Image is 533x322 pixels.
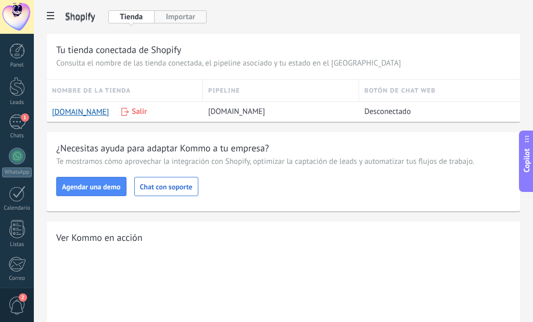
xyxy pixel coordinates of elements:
[2,133,32,139] div: Chats
[21,113,29,122] span: 1
[134,177,198,197] button: Chat con soporte
[2,205,32,212] div: Calendario
[65,6,95,27] h2: Shopify
[56,43,511,56] h3: Tu tienda conectada de Shopify
[52,86,131,96] h3: Nombre de la tienda
[56,58,401,69] span: Consulta el nombre de las tienda conectada, el pipeline asociado y tu estado en el [GEOGRAPHIC_DATA]
[208,107,265,117] span: [DOMAIN_NAME]
[2,99,32,106] div: Leads
[56,141,511,154] h3: ¿Necesitas ayuda para adaptar Kommo a tu empresa?
[140,183,193,190] span: Chat con soporte
[2,275,32,282] div: Correo
[522,148,532,172] span: Copilot
[2,62,32,69] div: Panel
[364,107,411,117] span: Desconectado
[56,231,511,244] h3: Ver Kommo en acción
[56,177,126,197] button: Agendar una demo
[19,293,27,302] span: 2
[52,107,109,117] a: [DOMAIN_NAME]
[208,86,240,96] h3: Pipeline
[2,168,32,177] div: WhatsApp
[132,108,152,115] p: Salir
[116,102,152,121] button: Salir
[62,183,121,190] span: Agendar una demo
[56,157,474,167] span: Te mostramos cómo aprovechar la integración con Shopify, optimizar la captación de leads y automa...
[364,86,436,96] h3: BOTÓN DE CHAT WEB
[108,10,155,23] button: Tienda
[2,241,32,248] div: Listas
[155,10,207,23] button: Importar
